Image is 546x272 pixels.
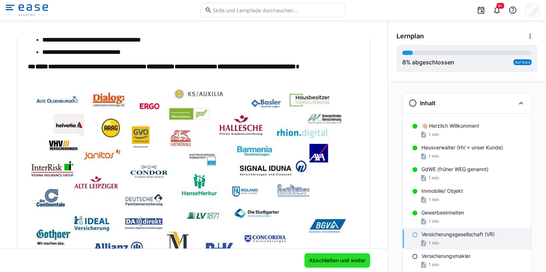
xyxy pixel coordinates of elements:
[402,59,406,66] span: 8
[429,175,439,181] span: 1 min
[402,58,454,67] div: % abgeschlossen
[515,60,530,64] span: Auf Kurs
[421,209,464,216] p: Gewerbeeinheiten
[212,7,341,13] input: Skills und Lernpfade durchsuchen…
[498,4,503,8] span: 9+
[421,144,503,151] p: Hausverwalter (HV = unser Kunde)
[429,132,439,137] span: 1 min
[304,253,370,268] button: Abschließen und weiter
[421,231,495,238] p: Versicherungsgesellschaft (VR)
[308,257,367,264] span: Abschließen und weiter
[421,166,489,173] p: GdWE (früher WEG genannt)
[429,240,439,246] span: 1 min
[429,262,439,268] span: 1 min
[421,122,479,129] p: 👋🏼 Herzlich Willkommen!
[429,218,439,224] span: 1 min
[429,153,439,159] span: 1 min
[396,32,424,40] span: Lernplan
[420,99,435,107] h3: Inhalt
[421,187,463,195] p: Immobilie/ Objekt
[421,252,471,260] p: Versicherungsmakler
[429,197,439,203] span: 1 min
